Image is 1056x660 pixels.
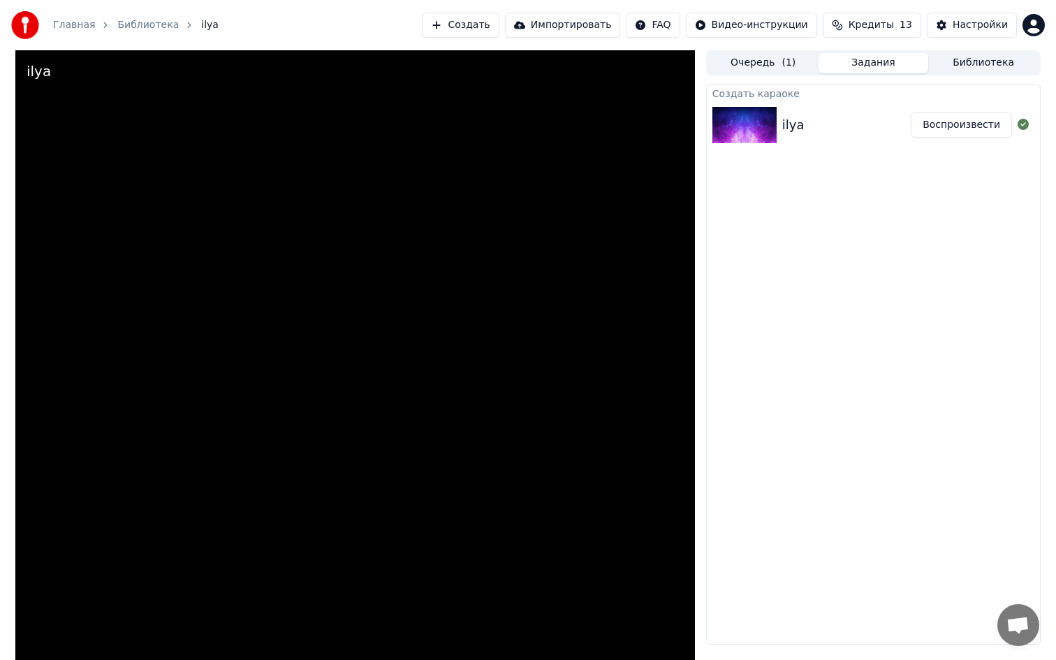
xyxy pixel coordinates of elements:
a: Библиотека [117,18,179,32]
button: Кредиты13 [823,13,921,38]
img: youka [11,11,39,39]
button: Импортировать [505,13,621,38]
button: Задания [819,53,929,73]
button: Видео-инструкции [686,13,817,38]
nav: breadcrumb [53,18,219,32]
button: Создать [422,13,499,38]
div: Открытый чат [997,604,1039,646]
span: Кредиты [849,18,894,32]
button: FAQ [626,13,680,38]
span: ( 1 ) [782,56,795,70]
div: ilya [782,115,805,135]
button: Настройки [927,13,1017,38]
div: Настройки [953,18,1008,32]
a: Главная [53,18,95,32]
button: Библиотека [928,53,1039,73]
div: Создать караоке [707,85,1040,101]
span: ilya [201,18,219,32]
button: Очередь [708,53,819,73]
span: 13 [900,18,912,32]
button: Воспроизвести [911,112,1012,138]
div: ilya [27,61,51,81]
